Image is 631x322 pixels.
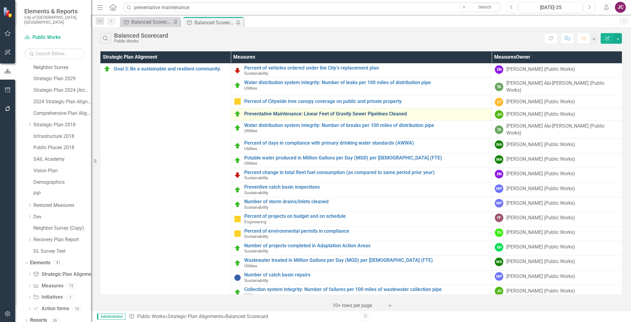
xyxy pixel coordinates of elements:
a: Measures [33,283,63,289]
td: Double-Click to Edit [492,241,622,255]
a: Strategic Plan 2029 [33,75,91,82]
span: Engineering [244,219,266,224]
div: [PERSON_NAME] (Public Works) [506,258,575,265]
div: » » [129,313,356,320]
a: Public Works [137,313,165,319]
a: Strategic Plan Alignment [33,271,96,278]
a: Recovery Plan Report [33,236,91,243]
img: Information Unavailable [234,274,241,281]
div: [PERSON_NAME] (Public Works) [506,244,575,251]
td: Double-Click to Edit Right Click for Context Menu [231,168,492,182]
a: SAIL Academy [33,156,91,163]
td: Double-Click to Edit [492,197,622,212]
img: Proceeding as Planned [234,201,241,208]
td: Double-Click to Edit Right Click for Context Menu [231,96,492,108]
div: Balanced Scorecard [194,19,235,26]
a: Number of catch basin repairs [244,272,488,278]
a: Number of storm drains/inlets cleaned [244,199,488,204]
a: Public Works [24,34,85,41]
td: Double-Click to Edit Right Click for Context Menu [231,255,492,270]
div: [PERSON_NAME] (Public Works) [506,98,575,105]
div: JH [495,287,503,295]
td: Double-Click to Edit Right Click for Context Menu [231,108,492,121]
div: MA [495,155,503,164]
td: Double-Click to Edit [492,63,622,78]
img: Proceeding as Planned [234,259,241,267]
td: Double-Click to Edit [492,285,622,300]
a: Percent of Citywide tree canopy coverage on public and private property [244,99,488,104]
div: TA [495,83,503,91]
div: [PERSON_NAME] (Public Works) [506,185,575,192]
td: Double-Click to Edit Right Click for Context Menu [231,212,492,226]
div: [DATE]-25 [521,4,580,11]
td: Double-Click to Edit Right Click for Context Menu [231,182,492,197]
td: Double-Click to Edit Right Click for Context Menu [100,63,231,314]
span: Sustainability [244,71,268,76]
span: Sustainability [244,248,268,253]
img: Reviewing for Improvement [234,171,241,179]
span: Sustainability [244,234,268,239]
div: MA [495,258,503,266]
span: Utilities [244,86,257,91]
a: Goal 3: Be a sustainable and resilient community. [114,66,228,72]
button: JC [615,2,626,13]
span: Utilities [244,128,257,133]
td: Double-Click to Edit [492,255,622,270]
div: 10 [72,306,82,311]
a: Potable water produced in Million Gallons per Day (MGD) per [DEMOGRAPHIC_DATA] (FTE) [244,155,488,161]
a: Balanced Scorecard [121,18,171,26]
a: Search [470,3,500,12]
td: Double-Click to Edit [492,168,622,182]
td: Double-Click to Edit [492,139,622,153]
div: Public Works [114,39,168,43]
a: Comprehensive Plan Alignment [33,110,91,117]
td: Double-Click to Edit Right Click for Context Menu [231,197,492,212]
img: Proceeding as Planned [234,245,241,252]
td: Double-Click to Edit Right Click for Context Menu [231,139,492,153]
a: Collection system integrity: Number of failures per 100 miles of wastewater collection pipe [244,287,488,292]
div: MP [495,199,503,207]
img: Proceeding as Planned [234,157,241,164]
span: Utilities [244,146,257,151]
a: Public Places 2018 [33,144,91,151]
img: Proceeding as Planned [234,110,241,118]
div: DN [495,170,503,178]
img: Reviewing for Improvement [234,67,241,74]
a: DL Survey Test [33,248,91,255]
img: Proceeding as Planned [234,289,241,296]
td: Double-Click to Edit [492,153,622,168]
span: Sustainability [244,278,268,283]
a: 2024 Strategic Plan Alignment [33,98,91,105]
div: [PERSON_NAME] (Public Works) [506,200,575,207]
a: Restored Measures [33,202,91,209]
a: Infrastructure 2018 [33,133,91,140]
div: GH [495,243,503,252]
div: JH [495,110,503,119]
a: PIP [33,190,91,197]
img: ClearPoint Strategy [3,7,14,17]
div: LT [495,98,503,106]
a: Percent of days in compliance with primary drinking water standards (AWWA) [244,140,488,146]
a: Initiatives [33,294,62,301]
img: Proceeding as Planned [234,82,241,89]
a: Percent change in total fleet fuel consumption (as compared to same period prior year) [244,170,488,175]
a: Dev [33,214,91,221]
div: 72 [66,283,76,288]
a: Percent of vehicles ordered under the City’s replacement plan [244,65,488,71]
div: [PERSON_NAME] (Public Works) [506,111,575,118]
span: Utilities [244,263,257,268]
a: Water distribution system integrity: Number of breaks per 100 miles of distribution pipe [244,123,488,128]
button: [DATE]-25 [519,2,582,13]
div: [PERSON_NAME] (Public Works) [506,288,575,295]
a: Number of projects completed in Adaptation Action Areas [244,243,488,248]
a: Elements [30,259,50,266]
td: Double-Click to Edit Right Click for Context Menu [231,121,492,139]
div: TA [495,125,503,134]
span: Utilities [244,161,257,166]
input: Search ClearPoint... [123,2,501,13]
a: Neighbor Survey [33,64,91,71]
span: Administrator [97,313,126,320]
div: [PERSON_NAME] (Public Works) [506,66,575,73]
td: Double-Click to Edit [492,121,622,139]
a: Strategic Plan 2018 [33,122,91,128]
